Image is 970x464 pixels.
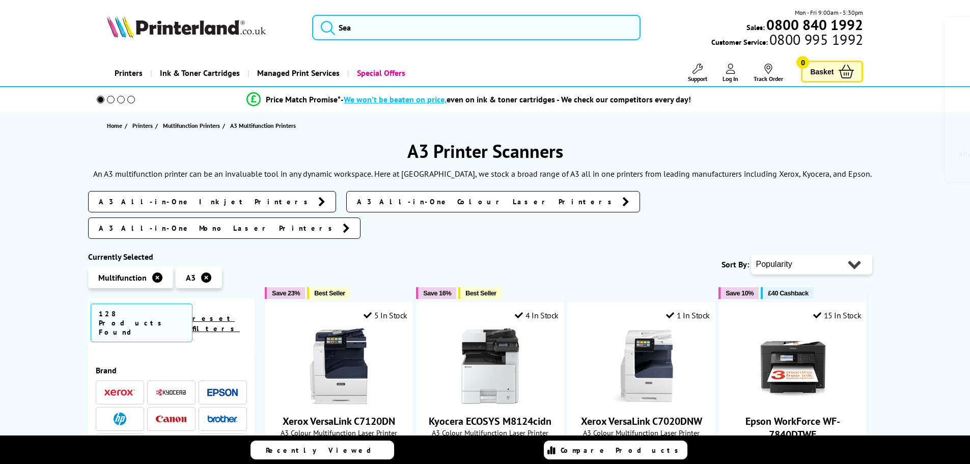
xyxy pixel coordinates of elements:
button: Best Seller [458,287,502,299]
span: We won’t be beaten on price, [344,94,447,104]
span: Save 23% [272,289,300,297]
a: Compare Products [544,441,687,459]
a: HP [104,413,135,425]
span: Basket [810,65,834,78]
span: Log In [723,75,738,83]
img: Xerox VersaLink C7020DNW [603,328,680,404]
a: Kyocera ECOSYS M8124cidn [429,415,551,428]
a: Kyocera ECOSYS M8124cidn [452,396,529,406]
a: Support [688,64,707,83]
a: Multifunction Printers [163,120,223,131]
a: Epson [207,386,238,399]
input: Sea [312,15,641,40]
span: A3 Multifunction Printers [230,122,296,129]
a: A3 All-in-One Colour Laser Printers [346,191,640,212]
a: Xerox VersaLink C7020DNW [581,415,702,428]
a: Xerox VersaLink C7020DNW [603,396,680,406]
span: A3 [186,272,196,283]
img: Xerox [104,389,135,396]
a: Brother [207,413,238,425]
span: Support [688,75,707,83]
span: 0 [796,56,809,69]
span: Multifunction Printers [163,120,220,131]
a: Managed Print Services [247,60,347,86]
span: Sales: [746,22,765,32]
span: A3 All-in-One Inkjet Printers [99,197,313,207]
span: Compare Products [561,446,684,455]
span: Price Match Promise* [266,94,341,104]
span: Best Seller [314,289,345,297]
a: reset filters [192,314,240,333]
a: Ink & Toner Cartridges [150,60,247,86]
span: 0800 995 1992 [768,35,863,44]
a: Printers [132,120,155,131]
b: 0800 840 1992 [766,15,863,34]
a: A3 All-in-One Inkjet Printers [88,191,336,212]
a: Track Order [754,64,783,83]
img: Xerox VersaLink C7120DN [301,328,377,404]
div: 5 In Stock [364,310,407,320]
a: Xerox [104,386,135,399]
span: Customer Service: [711,35,863,47]
span: Recently Viewed [266,446,381,455]
a: Printerland Logo [107,15,300,40]
span: Brand [96,365,247,375]
p: An A3 multifunction printer can be an invaluable tool in any dynamic workspace. Here at [GEOGRAPH... [93,169,872,179]
span: Save 16% [423,289,451,297]
img: Printerland Logo [107,15,266,38]
a: Kyocera [156,386,186,399]
a: 0800 840 1992 [765,20,863,30]
span: £40 Cashback [768,289,808,297]
img: Kyocera ECOSYS M8124cidn [452,328,529,404]
a: Canon [156,413,186,425]
a: Epson WorkForce WF-7840DTWF [745,415,840,441]
span: A3 Colour Multifunction Laser Printer [270,428,407,438]
a: Home [107,120,125,131]
div: Currently Selected [88,252,255,262]
img: Epson WorkForce WF-7840DTWF [755,328,831,404]
a: Log In [723,64,738,83]
span: Ink & Toner Cartridges [160,60,240,86]
img: Brother [207,415,238,422]
span: A3 Colour Multifunction Laser Printer [422,428,559,438]
a: Recently Viewed [251,441,394,459]
span: Save 10% [726,289,754,297]
img: Epson [207,389,238,396]
img: Canon [156,416,186,422]
span: Printers [132,120,153,131]
a: Epson WorkForce WF-7840DTWF [755,396,831,406]
button: Save 10% [718,287,759,299]
button: £40 Cashback [761,287,813,299]
button: Save 16% [416,287,456,299]
span: A3 Colour Multifunction Laser Printer [573,428,710,438]
a: Special Offers [347,60,413,86]
div: - even on ink & toner cartridges - We check our competitors every day! [341,94,691,104]
a: A3 All-in-One Mono Laser Printers [88,217,361,239]
h1: A3 Printer Scanners [88,139,882,163]
div: 1 In Stock [666,310,710,320]
span: Sort By: [722,259,749,269]
img: Kyocera [156,389,186,396]
span: Multifunction [98,272,147,283]
a: Printers [107,60,150,86]
div: 15 In Stock [813,310,861,320]
span: A3 All-in-One Colour Laser Printers [357,197,617,207]
span: A3 All-in-One Mono Laser Printers [99,223,338,233]
li: modal_Promise [83,91,855,108]
a: Xerox VersaLink C7120DN [283,415,395,428]
a: Xerox VersaLink C7120DN [301,396,377,406]
div: 4 In Stock [515,310,559,320]
button: Best Seller [307,287,350,299]
span: 128 Products Found [91,304,192,342]
span: Mon - Fri 9:00am - 5:30pm [795,8,863,17]
button: Save 23% [265,287,305,299]
img: HP [114,413,126,425]
a: Basket 0 [801,61,863,83]
span: Best Seller [465,289,496,297]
